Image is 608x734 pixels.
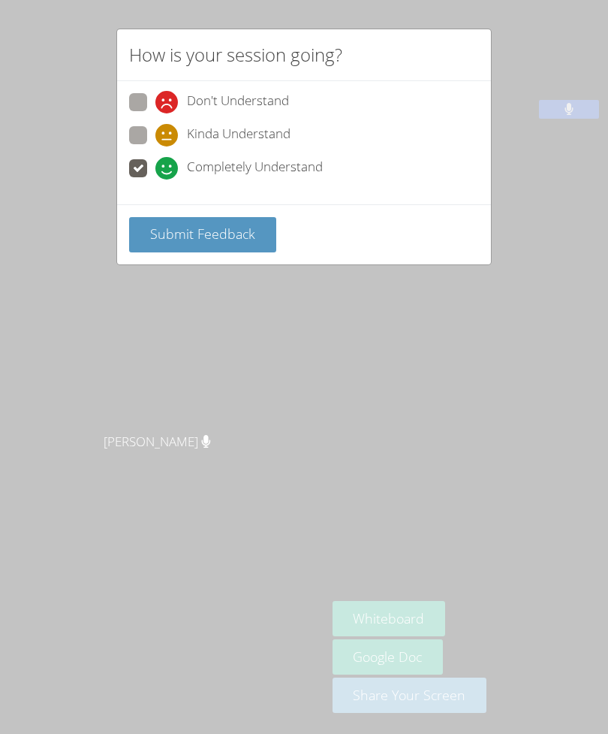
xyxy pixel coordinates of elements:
span: Don't Understand [187,91,289,113]
h2: How is your session going? [129,41,342,68]
span: Kinda Understand [187,124,290,146]
span: Submit Feedback [150,225,255,243]
span: Completely Understand [187,157,323,180]
button: Submit Feedback [129,217,276,252]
